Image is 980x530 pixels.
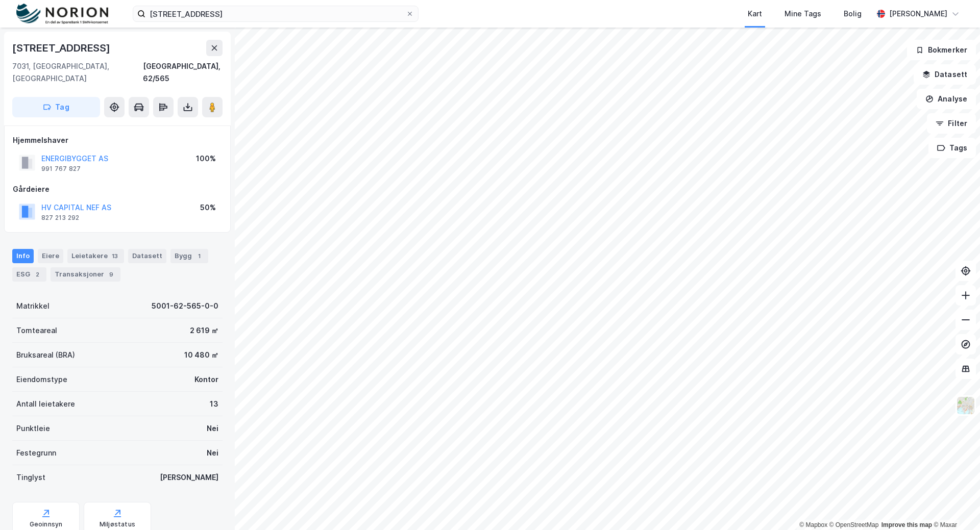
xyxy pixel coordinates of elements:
[12,97,100,117] button: Tag
[12,60,143,85] div: 7031, [GEOGRAPHIC_DATA], [GEOGRAPHIC_DATA]
[16,300,50,312] div: Matrikkel
[16,324,57,337] div: Tomteareal
[16,422,50,435] div: Punktleie
[210,398,218,410] div: 13
[928,138,976,158] button: Tags
[196,153,216,165] div: 100%
[110,251,120,261] div: 13
[12,40,112,56] div: [STREET_ADDRESS]
[32,269,42,280] div: 2
[184,349,218,361] div: 10 480 ㎡
[194,251,204,261] div: 1
[16,471,45,484] div: Tinglyst
[16,349,75,361] div: Bruksareal (BRA)
[13,183,222,195] div: Gårdeiere
[16,447,56,459] div: Festegrunn
[207,447,218,459] div: Nei
[128,249,166,263] div: Datasett
[51,267,120,282] div: Transaksjoner
[145,6,406,21] input: Søk på adresse, matrikkel, gårdeiere, leietakere eller personer
[30,520,63,528] div: Geoinnsyn
[38,249,63,263] div: Eiere
[829,521,879,528] a: OpenStreetMap
[927,113,976,134] button: Filter
[190,324,218,337] div: 2 619 ㎡
[12,249,34,263] div: Info
[170,249,208,263] div: Bygg
[41,214,79,222] div: 827 213 292
[907,40,976,60] button: Bokmerker
[143,60,223,85] div: [GEOGRAPHIC_DATA], 62/565
[748,8,762,20] div: Kart
[100,520,135,528] div: Miljøstatus
[106,269,116,280] div: 9
[67,249,124,263] div: Leietakere
[12,267,46,282] div: ESG
[914,64,976,85] button: Datasett
[41,165,81,173] div: 991 767 827
[200,201,216,214] div: 50%
[194,373,218,386] div: Kontor
[152,300,218,312] div: 5001-62-565-0-0
[917,89,976,109] button: Analyse
[13,134,222,146] div: Hjemmelshaver
[929,481,980,530] iframe: Chat Widget
[956,396,975,415] img: Z
[16,4,108,24] img: norion-logo.80e7a08dc31c2e691866.png
[160,471,218,484] div: [PERSON_NAME]
[881,521,932,528] a: Improve this map
[207,422,218,435] div: Nei
[785,8,821,20] div: Mine Tags
[929,481,980,530] div: Kontrollprogram for chat
[889,8,947,20] div: [PERSON_NAME]
[16,398,75,410] div: Antall leietakere
[16,373,67,386] div: Eiendomstype
[799,521,827,528] a: Mapbox
[844,8,862,20] div: Bolig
